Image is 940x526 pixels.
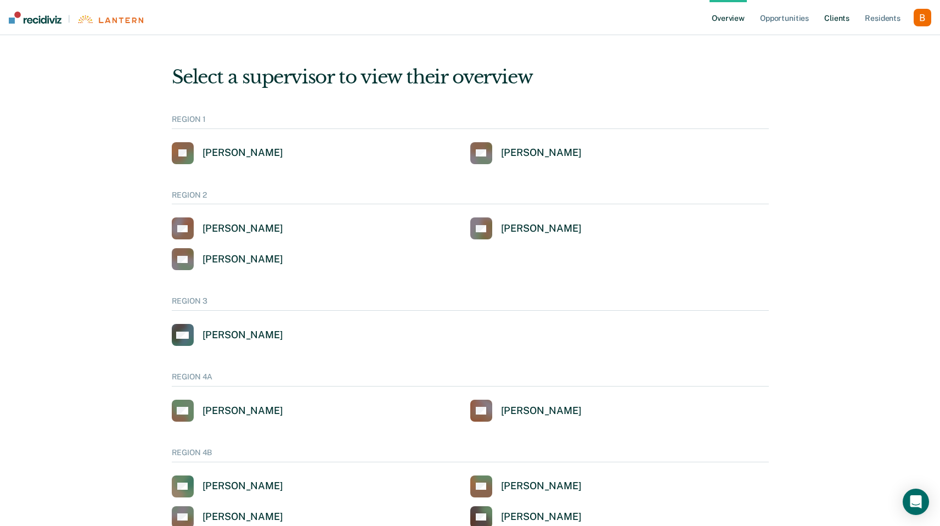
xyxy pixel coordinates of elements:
[501,147,582,159] div: [PERSON_NAME]
[202,222,283,235] div: [PERSON_NAME]
[172,296,769,311] div: REGION 3
[501,222,582,235] div: [PERSON_NAME]
[9,12,143,24] a: |
[470,475,582,497] a: [PERSON_NAME]
[9,12,61,24] img: Recidiviz
[903,489,929,515] div: Open Intercom Messenger
[470,217,582,239] a: [PERSON_NAME]
[172,248,283,270] a: [PERSON_NAME]
[172,66,769,88] div: Select a supervisor to view their overview
[202,253,283,266] div: [PERSON_NAME]
[172,324,283,346] a: [PERSON_NAME]
[202,405,283,417] div: [PERSON_NAME]
[172,448,769,462] div: REGION 4B
[172,475,283,497] a: [PERSON_NAME]
[202,329,283,342] div: [PERSON_NAME]
[172,142,283,164] a: [PERSON_NAME]
[61,14,77,24] span: |
[470,142,582,164] a: [PERSON_NAME]
[470,400,582,422] a: [PERSON_NAME]
[172,400,283,422] a: [PERSON_NAME]
[501,511,582,523] div: [PERSON_NAME]
[172,372,769,387] div: REGION 4A
[501,480,582,493] div: [PERSON_NAME]
[202,480,283,493] div: [PERSON_NAME]
[172,217,283,239] a: [PERSON_NAME]
[501,405,582,417] div: [PERSON_NAME]
[172,115,769,129] div: REGION 1
[202,147,283,159] div: [PERSON_NAME]
[77,15,143,24] img: Lantern
[172,191,769,205] div: REGION 2
[202,511,283,523] div: [PERSON_NAME]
